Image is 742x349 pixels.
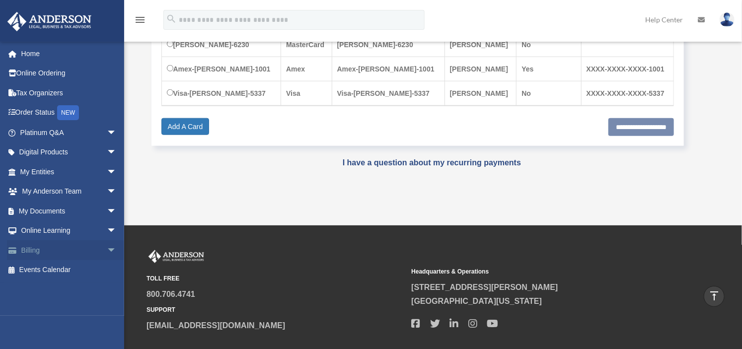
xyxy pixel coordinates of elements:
td: [PERSON_NAME]-6230 [332,33,445,57]
span: arrow_drop_down [107,221,127,241]
td: Yes [517,57,581,81]
td: No [517,33,581,57]
span: arrow_drop_down [107,162,127,182]
img: User Pic [720,12,735,27]
td: XXXX-XXXX-XXXX-5337 [581,81,673,106]
span: arrow_drop_down [107,123,127,143]
div: NEW [57,105,79,120]
td: [PERSON_NAME]-6230 [161,33,281,57]
a: Online Ordering [7,64,132,83]
i: search [166,13,177,24]
span: arrow_drop_down [107,182,127,202]
td: Amex-[PERSON_NAME]-1001 [332,57,445,81]
a: My Anderson Teamarrow_drop_down [7,182,132,202]
a: Order StatusNEW [7,103,132,123]
a: I have a question about my recurring payments [343,158,521,167]
a: My Documentsarrow_drop_down [7,201,132,221]
a: Digital Productsarrow_drop_down [7,142,132,162]
small: Headquarters & Operations [411,267,669,277]
a: Events Calendar [7,260,132,280]
td: Amex [281,57,332,81]
a: [STREET_ADDRESS][PERSON_NAME] [411,283,558,291]
a: [GEOGRAPHIC_DATA][US_STATE] [411,297,542,305]
a: Tax Organizers [7,83,132,103]
i: menu [134,14,146,26]
td: Amex-[PERSON_NAME]-1001 [161,57,281,81]
a: My Entitiesarrow_drop_down [7,162,132,182]
img: Anderson Advisors Platinum Portal [147,250,206,263]
a: menu [134,17,146,26]
td: MasterCard [281,33,332,57]
span: arrow_drop_down [107,201,127,221]
td: Visa-[PERSON_NAME]-5337 [161,81,281,106]
td: Visa [281,81,332,106]
a: Add A Card [161,118,210,135]
span: arrow_drop_down [107,142,127,163]
a: [EMAIL_ADDRESS][DOMAIN_NAME] [147,321,285,330]
a: 800.706.4741 [147,290,195,298]
td: [PERSON_NAME] [445,57,517,81]
span: arrow_drop_down [107,240,127,261]
a: Online Learningarrow_drop_down [7,221,132,241]
td: [PERSON_NAME] [445,33,517,57]
td: No [517,81,581,106]
small: SUPPORT [147,305,404,315]
td: [PERSON_NAME] [445,81,517,106]
td: Visa-[PERSON_NAME]-5337 [332,81,445,106]
a: vertical_align_top [704,286,725,307]
a: Home [7,44,132,64]
small: TOLL FREE [147,274,404,284]
img: Anderson Advisors Platinum Portal [4,12,94,31]
a: Billingarrow_drop_down [7,240,132,260]
td: XXXX-XXXX-XXXX-1001 [581,57,673,81]
i: vertical_align_top [708,290,720,302]
a: Platinum Q&Aarrow_drop_down [7,123,132,142]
